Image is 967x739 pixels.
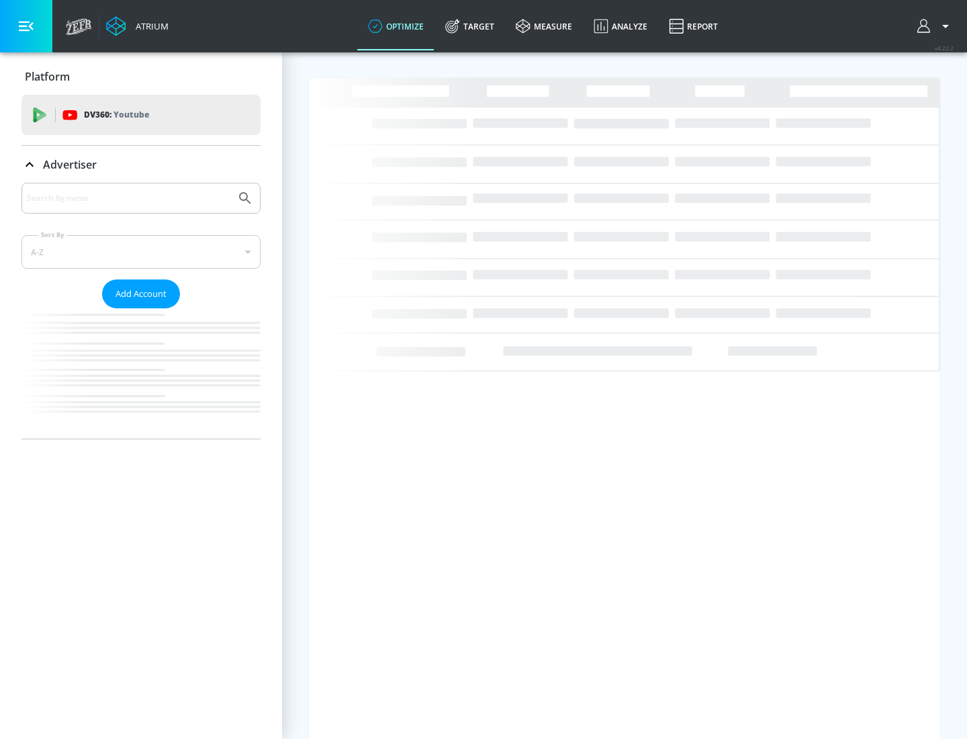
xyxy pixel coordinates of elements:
div: Advertiser [21,146,261,183]
a: Report [658,2,729,50]
a: Atrium [106,16,169,36]
div: A-Z [21,235,261,269]
div: Atrium [130,20,169,32]
input: Search by name [27,189,230,207]
nav: list of Advertiser [21,308,261,439]
span: v 4.22.2 [935,44,954,52]
p: DV360: [84,107,149,122]
a: optimize [357,2,434,50]
a: Analyze [583,2,658,50]
div: Platform [21,58,261,95]
p: Advertiser [43,157,97,172]
p: Youtube [113,107,149,122]
div: DV360: Youtube [21,95,261,135]
p: Platform [25,69,70,84]
a: Target [434,2,505,50]
label: Sort By [38,230,67,239]
div: Advertiser [21,183,261,439]
button: Add Account [102,279,180,308]
span: Add Account [116,286,167,302]
a: measure [505,2,583,50]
